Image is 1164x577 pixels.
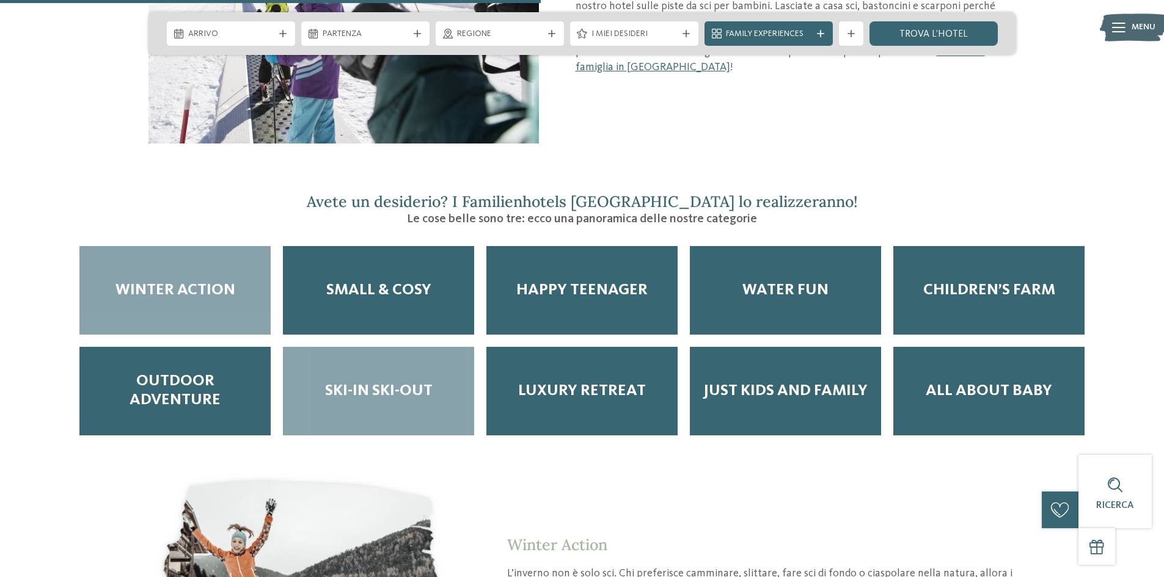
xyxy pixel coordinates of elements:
span: Partenza [323,28,408,40]
span: Ricerca [1096,501,1134,510]
span: Just kids and family [703,382,868,401]
span: Arrivo [188,28,274,40]
span: Small & Cosy [326,281,431,300]
span: Winter Action [115,281,235,300]
span: Children’s Farm [923,281,1055,300]
span: Happy teenager [516,281,648,300]
span: Le cose belle sono tre: ecco una panoramica delle nostre categorie [407,213,757,225]
span: I miei desideri [591,28,677,40]
span: Avete un desiderio? I Familienhotels [GEOGRAPHIC_DATA] lo realizzeranno! [307,192,858,211]
span: Family Experiences [726,28,811,40]
span: Winter Action [507,535,607,554]
span: Ski-in ski-out [325,382,433,401]
span: Outdoor adventure [92,372,258,410]
a: trova l’hotel [869,21,998,46]
span: Water Fun [742,281,829,300]
span: All about baby [926,382,1052,401]
span: Luxury Retreat [518,382,646,401]
span: Regione [457,28,543,40]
